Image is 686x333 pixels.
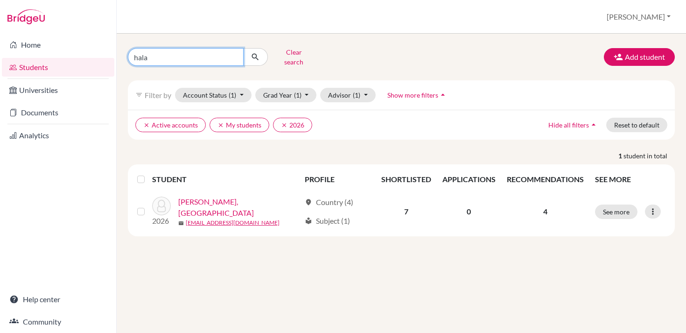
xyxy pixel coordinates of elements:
span: location_on [305,198,312,206]
a: Help center [2,290,114,309]
strong: 1 [618,151,623,161]
th: STUDENT [152,168,299,191]
a: Analytics [2,126,114,145]
span: (1) [229,91,236,99]
td: 7 [376,191,437,233]
i: clear [217,122,224,128]
button: Advisor(1) [320,88,376,102]
input: Find student by name... [128,48,244,66]
span: (1) [294,91,301,99]
div: Subject (1) [305,215,350,227]
button: clearMy students [210,118,269,132]
span: Show more filters [387,91,438,99]
button: [PERSON_NAME] [602,8,675,26]
button: Hide all filtersarrow_drop_up [540,118,606,132]
i: arrow_drop_up [589,120,598,129]
p: 2026 [152,215,171,227]
a: [PERSON_NAME], [GEOGRAPHIC_DATA] [178,196,301,219]
button: clear2026 [273,118,312,132]
span: local_library [305,217,312,225]
th: PROFILE [299,168,376,191]
th: RECOMMENDATIONS [501,168,589,191]
a: [EMAIL_ADDRESS][DOMAIN_NAME] [186,219,280,227]
span: student in total [623,151,675,161]
a: Documents [2,103,114,122]
button: Grad Year(1) [255,88,317,102]
button: See more [595,205,637,219]
i: clear [143,122,150,128]
button: Reset to default [606,118,667,132]
td: 0 [437,191,501,233]
span: Hide all filters [548,121,589,129]
button: clearActive accounts [135,118,206,132]
a: Community [2,312,114,331]
span: Filter by [145,91,171,99]
button: Clear search [268,45,320,69]
div: Country (4) [305,197,353,208]
th: SHORTLISTED [376,168,437,191]
a: Home [2,35,114,54]
th: SEE MORE [589,168,671,191]
span: (1) [353,91,360,99]
i: clear [281,122,287,128]
a: Students [2,58,114,77]
img: Bridge-U [7,9,45,24]
span: mail [178,220,184,226]
i: arrow_drop_up [438,90,448,99]
button: Account Status(1) [175,88,252,102]
th: APPLICATIONS [437,168,501,191]
button: Show more filtersarrow_drop_up [379,88,455,102]
a: Universities [2,81,114,99]
p: 4 [507,206,584,217]
img: Al Alami, Hala [152,197,171,215]
button: Add student [604,48,675,66]
i: filter_list [135,91,143,99]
